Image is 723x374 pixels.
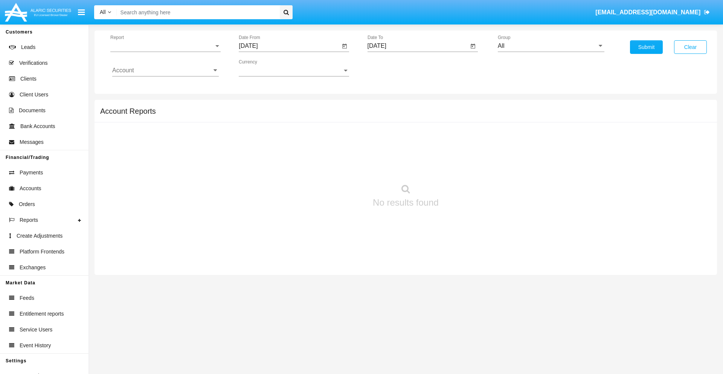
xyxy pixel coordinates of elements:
h5: Account Reports [100,108,156,114]
span: Exchanges [20,264,46,272]
button: Open calendar [340,42,349,51]
span: All [100,9,106,15]
span: Service Users [20,326,52,334]
span: Entitlement reports [20,310,64,318]
input: Search [117,5,277,19]
span: Accounts [20,185,41,192]
span: Platform Frontends [20,248,64,256]
span: Event History [20,342,51,350]
button: Open calendar [468,42,477,51]
span: Reports [20,216,38,224]
button: Clear [674,40,707,54]
span: Bank Accounts [20,122,55,130]
span: Verifications [19,59,47,67]
span: Currency [239,67,342,74]
span: Documents [19,107,46,114]
span: Messages [20,138,44,146]
span: Orders [19,200,35,208]
span: Report [110,43,214,49]
a: [EMAIL_ADDRESS][DOMAIN_NAME] [592,2,714,23]
span: Payments [20,169,43,177]
img: Logo image [4,1,72,23]
span: Client Users [20,91,48,99]
span: Leads [21,43,35,51]
button: Submit [630,40,663,54]
p: No results found [373,196,439,209]
span: [EMAIL_ADDRESS][DOMAIN_NAME] [595,9,700,15]
a: All [94,8,117,16]
span: Clients [20,75,37,83]
span: Create Adjustments [17,232,63,240]
span: Feeds [20,294,34,302]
